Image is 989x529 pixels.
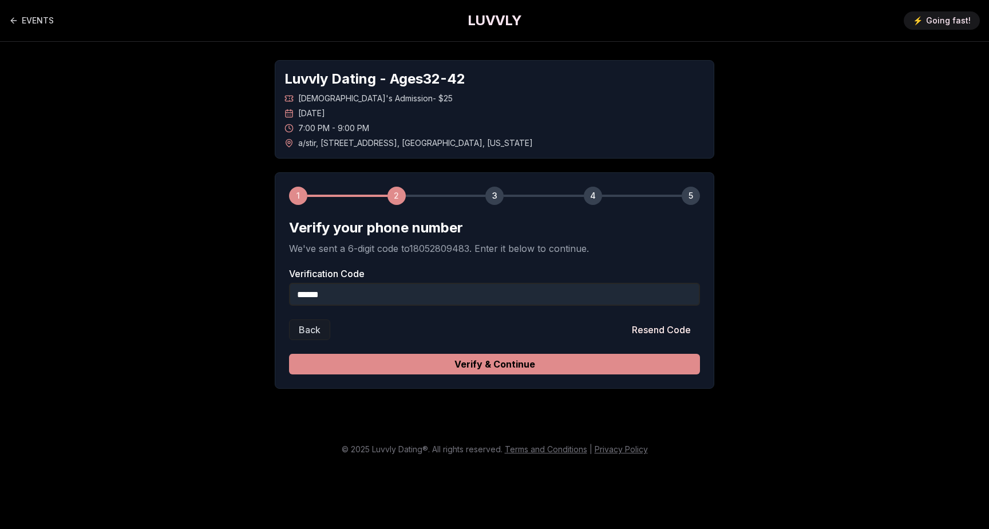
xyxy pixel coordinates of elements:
h2: Verify your phone number [289,219,700,237]
a: Back to events [9,9,54,32]
div: 4 [584,187,602,205]
span: [DATE] [298,108,325,119]
label: Verification Code [289,269,700,278]
p: We've sent a 6-digit code to 18052809483 . Enter it below to continue. [289,242,700,255]
button: Verify & Continue [289,354,700,374]
div: 1 [289,187,307,205]
a: Terms and Conditions [505,444,587,454]
button: Back [289,319,330,340]
span: a/stir , [STREET_ADDRESS] , [GEOGRAPHIC_DATA] , [US_STATE] [298,137,533,149]
span: ⚡️ [913,15,923,26]
a: LUVVLY [468,11,521,30]
h1: Luvvly Dating - Ages 32 - 42 [284,70,705,88]
div: 3 [485,187,504,205]
a: Privacy Policy [595,444,648,454]
div: 2 [387,187,406,205]
span: | [590,444,592,454]
span: 7:00 PM - 9:00 PM [298,123,369,134]
button: Resend Code [623,319,700,340]
span: Going fast! [926,15,971,26]
span: [DEMOGRAPHIC_DATA]'s Admission - $25 [298,93,453,104]
div: 5 [682,187,700,205]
